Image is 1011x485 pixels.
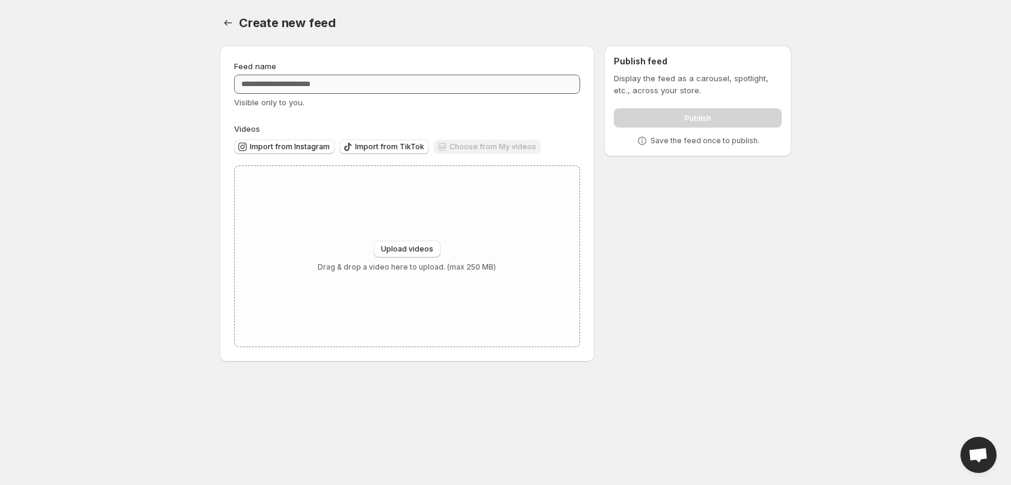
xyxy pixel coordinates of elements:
span: Videos [234,124,260,134]
button: Settings [220,14,237,31]
span: Upload videos [381,244,433,254]
button: Import from TikTok [339,140,429,154]
button: Import from Instagram [234,140,335,154]
span: Import from TikTok [355,142,424,152]
button: Upload videos [374,241,441,258]
span: Feed name [234,61,276,71]
h2: Publish feed [614,55,782,67]
span: Visible only to you. [234,97,305,107]
span: Create new feed [239,16,336,30]
p: Display the feed as a carousel, spotlight, etc., across your store. [614,72,782,96]
p: Drag & drop a video here to upload. (max 250 MB) [318,262,496,272]
span: Import from Instagram [250,142,330,152]
div: Open chat [960,437,997,473]
p: Save the feed once to publish. [651,136,759,146]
